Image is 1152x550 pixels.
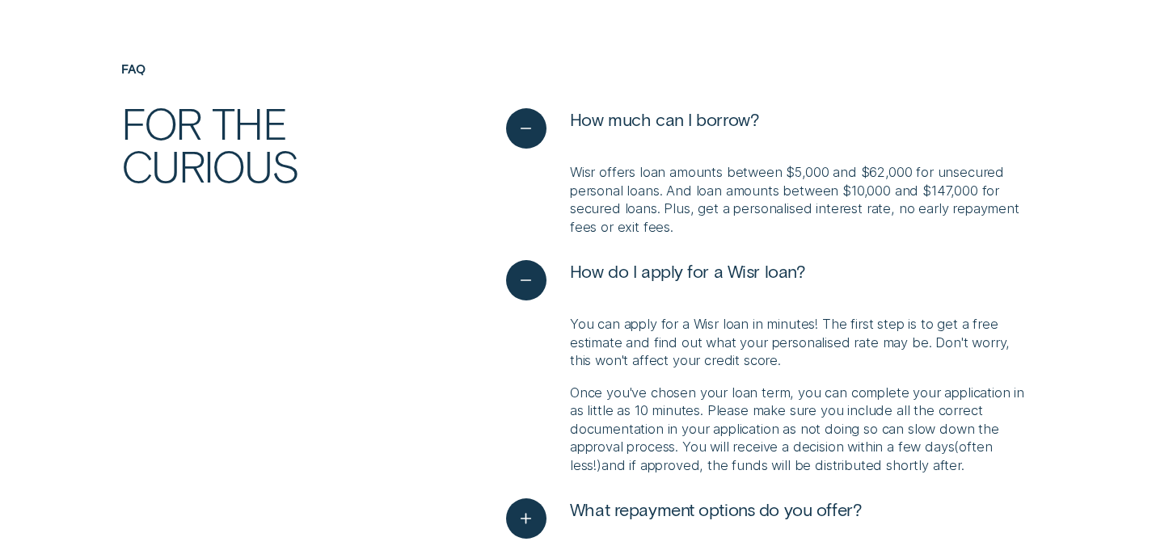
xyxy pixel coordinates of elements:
span: How do I apply for a Wisr loan? [570,260,806,282]
span: How much can I borrow? [570,108,759,130]
p: Wisr offers loan amounts between $5,000 and $62,000 for unsecured personal loans. And loan amount... [570,163,1031,236]
p: Once you've chosen your loan term, you can complete your application in as little as 10 minutes. ... [570,384,1031,475]
span: What repayment options do you offer? [570,498,862,520]
p: You can apply for a Wisr loan in minutes! The first step is to get a free estimate and find out w... [570,315,1031,370]
span: ( [954,439,959,455]
span: ) [597,457,601,473]
button: See more [506,498,863,539]
h4: FAQ [121,62,416,76]
button: See less [506,108,760,149]
button: See less [506,260,806,300]
h2: For the curious [121,101,416,187]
